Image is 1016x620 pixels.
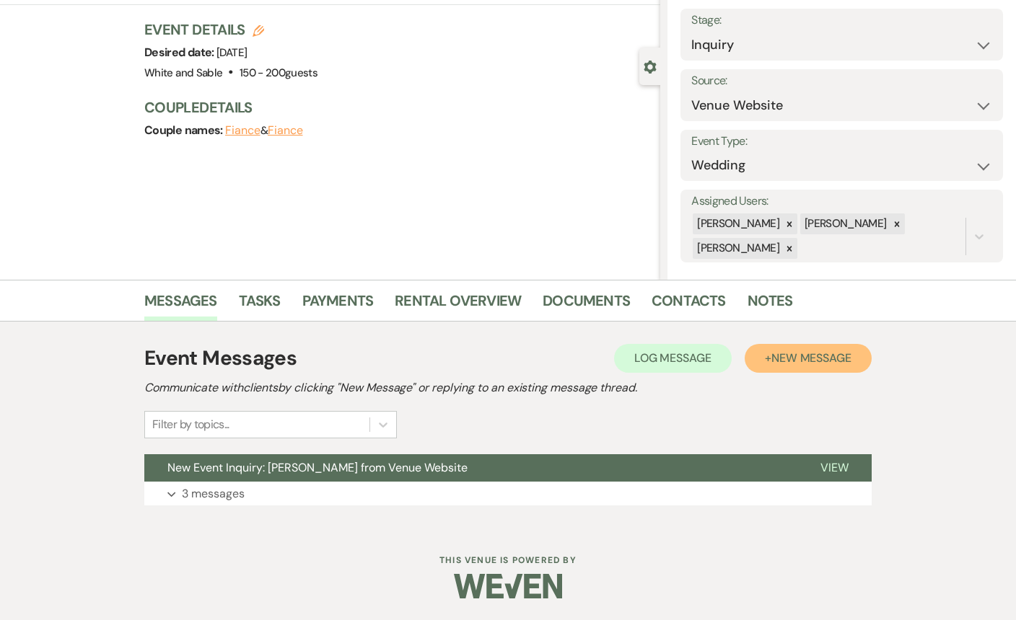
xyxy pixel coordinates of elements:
span: New Message [771,350,851,366]
label: Event Type: [691,131,992,152]
label: Stage: [691,10,992,31]
button: Close lead details [644,59,657,73]
button: +New Message [745,344,872,373]
h1: Event Messages [144,343,297,373]
a: Rental Overview [395,289,521,321]
div: [PERSON_NAME] [693,238,781,259]
span: White and Sable [144,66,222,80]
div: [PERSON_NAME] [800,213,889,234]
span: New Event Inquiry: [PERSON_NAME] from Venue Website [167,460,468,475]
a: Payments [302,289,374,321]
a: Notes [748,289,793,321]
div: Filter by topics... [152,416,229,433]
a: Contacts [652,289,726,321]
button: Fiance [268,125,303,136]
p: 3 messages [182,484,245,503]
span: [DATE] [216,45,247,60]
span: View [820,460,849,475]
button: New Event Inquiry: [PERSON_NAME] from Venue Website [144,454,797,482]
a: Documents [543,289,630,321]
a: Tasks [239,289,281,321]
img: Weven Logo [454,561,562,611]
button: Log Message [614,344,732,373]
button: 3 messages [144,482,872,506]
button: Fiance [225,125,260,136]
span: Couple names: [144,123,225,138]
span: Desired date: [144,45,216,60]
label: Assigned Users: [691,191,992,212]
h3: Couple Details [144,97,646,118]
div: [PERSON_NAME] [693,213,781,234]
span: & [225,123,302,138]
h2: Communicate with clients by clicking "New Message" or replying to an existing message thread. [144,379,872,397]
a: Messages [144,289,217,321]
button: View [797,454,872,482]
span: Log Message [634,350,711,366]
span: 150 - 200 guests [240,66,317,80]
h3: Event Details [144,19,317,40]
label: Source: [691,71,992,92]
